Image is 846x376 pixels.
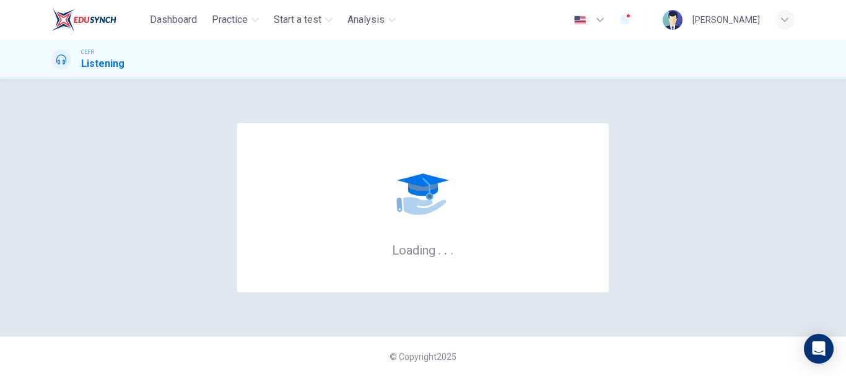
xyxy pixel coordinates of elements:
button: Dashboard [145,9,202,31]
div: Open Intercom Messenger [804,334,834,364]
button: Start a test [269,9,338,31]
h6: Loading [392,242,454,258]
h6: . [450,238,454,259]
span: Practice [212,12,248,27]
button: Practice [207,9,264,31]
span: CEFR [81,48,94,56]
h6: . [443,238,448,259]
img: EduSynch logo [51,7,116,32]
div: [PERSON_NAME] [692,12,760,27]
img: Profile picture [663,10,682,30]
button: Analysis [342,9,401,31]
img: en [572,15,588,25]
a: EduSynch logo [51,7,145,32]
span: Dashboard [150,12,197,27]
span: Start a test [274,12,321,27]
span: © Copyright 2025 [390,352,456,362]
h1: Listening [81,56,124,71]
span: Analysis [347,12,385,27]
h6: . [437,238,442,259]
